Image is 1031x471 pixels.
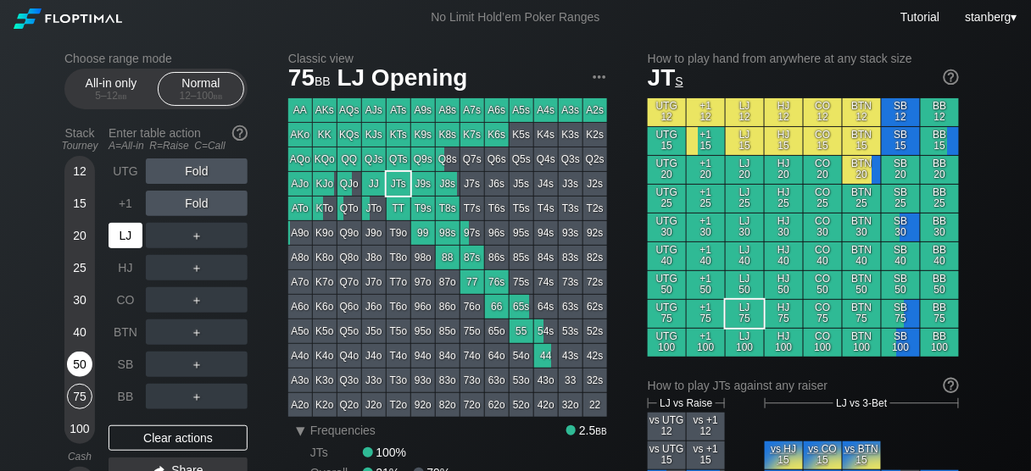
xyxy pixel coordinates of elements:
[58,119,102,158] div: Stack
[687,271,725,299] div: +1 50
[510,123,533,147] div: K5s
[290,420,312,441] div: ▾
[146,384,248,409] div: ＋
[510,270,533,294] div: 75s
[921,213,959,241] div: BB 30
[362,172,386,196] div: JJ
[583,197,607,220] div: T2s
[313,98,337,122] div: AKs
[109,119,248,158] div: Enter table action
[534,368,558,392] div: 43o
[146,191,248,216] div: Fold
[313,147,337,171] div: KQo
[648,156,686,184] div: UTG 20
[411,197,435,220] div: T9s
[288,246,312,269] div: A8o
[648,413,686,441] div: vs UTG 12
[485,393,509,417] div: 62o
[313,123,337,147] div: KK
[485,172,509,196] div: J6s
[843,213,881,241] div: BTN 30
[288,98,312,122] div: AA
[648,52,959,65] h2: How to play hand from anywhere at any stack size
[583,344,607,368] div: 42s
[559,368,582,392] div: 33
[765,271,803,299] div: HJ 50
[337,319,361,343] div: Q5o
[118,90,127,102] span: bb
[362,270,386,294] div: J7o
[559,319,582,343] div: 53s
[559,221,582,245] div: 93s
[485,270,509,294] div: 76s
[687,300,725,328] div: +1 75
[337,98,361,122] div: AQs
[559,344,582,368] div: 43s
[583,295,607,319] div: 62s
[460,172,484,196] div: J7s
[726,98,764,126] div: LJ 12
[843,242,881,270] div: BTN 40
[966,10,1011,24] span: stanberg
[67,319,92,345] div: 40
[726,127,764,155] div: LJ 15
[436,344,460,368] div: 84o
[726,185,764,213] div: LJ 25
[485,147,509,171] div: Q6s
[337,221,361,245] div: Q9o
[146,158,248,184] div: Fold
[921,185,959,213] div: BB 25
[436,98,460,122] div: A8s
[510,147,533,171] div: Q5s
[836,397,887,409] span: LJ vs 3-Bet
[288,393,312,417] div: A2o
[485,221,509,245] div: 96s
[362,98,386,122] div: AJs
[460,295,484,319] div: 76o
[313,270,337,294] div: K7o
[726,213,764,241] div: LJ 30
[146,319,248,345] div: ＋
[362,123,386,147] div: KJs
[921,98,959,126] div: BB 12
[337,270,361,294] div: Q7o
[162,73,240,105] div: Normal
[534,172,558,196] div: J4s
[436,319,460,343] div: 85o
[67,158,92,184] div: 12
[726,271,764,299] div: LJ 50
[485,197,509,220] div: T6s
[67,191,92,216] div: 15
[460,344,484,368] div: 74o
[109,384,142,409] div: BB
[534,147,558,171] div: Q4s
[559,246,582,269] div: 83s
[510,393,533,417] div: 52o
[843,98,881,126] div: BTN 12
[921,242,959,270] div: BB 40
[436,368,460,392] div: 83o
[921,156,959,184] div: BB 20
[882,271,920,299] div: SB 50
[387,147,410,171] div: QTs
[387,172,410,196] div: JTs
[559,197,582,220] div: T3s
[362,147,386,171] div: QJs
[411,98,435,122] div: A9s
[900,10,939,24] a: Tutorial
[313,368,337,392] div: K3o
[804,300,842,328] div: CO 75
[510,319,533,343] div: 55
[411,295,435,319] div: 96o
[288,344,312,368] div: A4o
[14,8,122,29] img: Floptimal logo
[843,185,881,213] div: BTN 25
[146,223,248,248] div: ＋
[288,147,312,171] div: AQo
[109,287,142,313] div: CO
[436,197,460,220] div: T8s
[485,123,509,147] div: K6s
[843,127,881,155] div: BTN 15
[67,416,92,441] div: 100
[436,246,460,269] div: 88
